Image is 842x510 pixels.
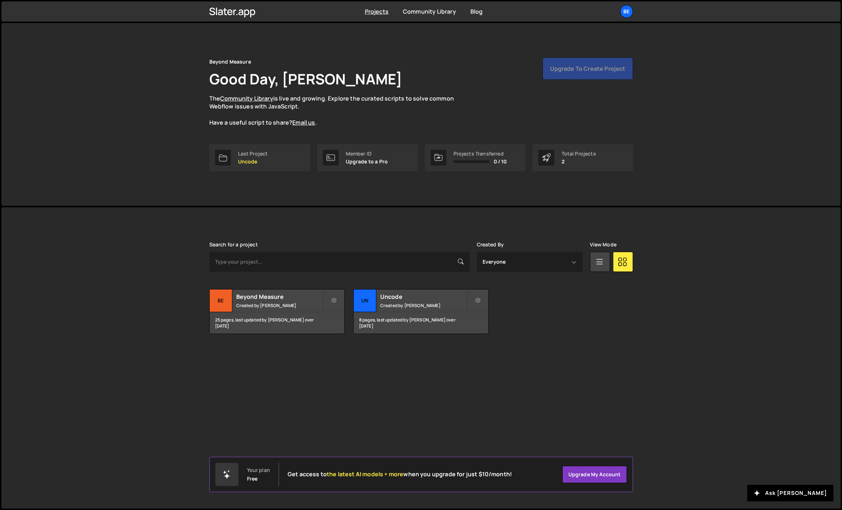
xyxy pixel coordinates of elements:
h2: Uncode [380,293,467,301]
label: Created By [477,242,504,247]
a: Community Library [220,94,273,102]
a: Blog [470,8,483,15]
div: Projects Transferred [453,151,507,157]
a: Un Uncode Created by [PERSON_NAME] 8 pages, last updated by [PERSON_NAME] over [DATE] [353,289,489,334]
p: Uncode [238,159,268,164]
h1: Good Day, [PERSON_NAME] [209,69,403,89]
span: the latest AI models + more [327,470,403,478]
a: Upgrade my account [562,466,627,483]
a: Projects [365,8,389,15]
input: Type your project... [209,252,470,272]
button: Ask [PERSON_NAME] [747,485,833,501]
h2: Beyond Measure [236,293,323,301]
a: Be [620,5,633,18]
div: Member ID [346,151,388,157]
div: Last Project [238,151,268,157]
div: 8 pages, last updated by [PERSON_NAME] over [DATE] [354,312,488,334]
a: Be Beyond Measure Created by [PERSON_NAME] 25 pages, last updated by [PERSON_NAME] over [DATE] [209,289,345,334]
p: Upgrade to a Pro [346,159,388,164]
small: Created by [PERSON_NAME] [236,302,323,309]
div: Free [247,476,258,482]
a: Email us [292,119,315,126]
p: The is live and growing. Explore the curated scripts to solve common Webflow issues with JavaScri... [209,94,468,127]
a: Community Library [403,8,456,15]
div: Your plan [247,467,270,473]
div: 25 pages, last updated by [PERSON_NAME] over [DATE] [210,312,344,334]
h2: Get access to when you upgrade for just $10/month! [288,471,512,478]
label: Search for a project [209,242,258,247]
span: 0 / 10 [494,159,507,164]
label: View Mode [590,242,617,247]
a: Last Project Uncode [209,144,310,171]
div: Total Projects [562,151,596,157]
p: 2 [562,159,596,164]
div: Beyond Measure [209,57,251,66]
div: Un [354,289,376,312]
small: Created by [PERSON_NAME] [380,302,467,309]
div: Be [210,289,232,312]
